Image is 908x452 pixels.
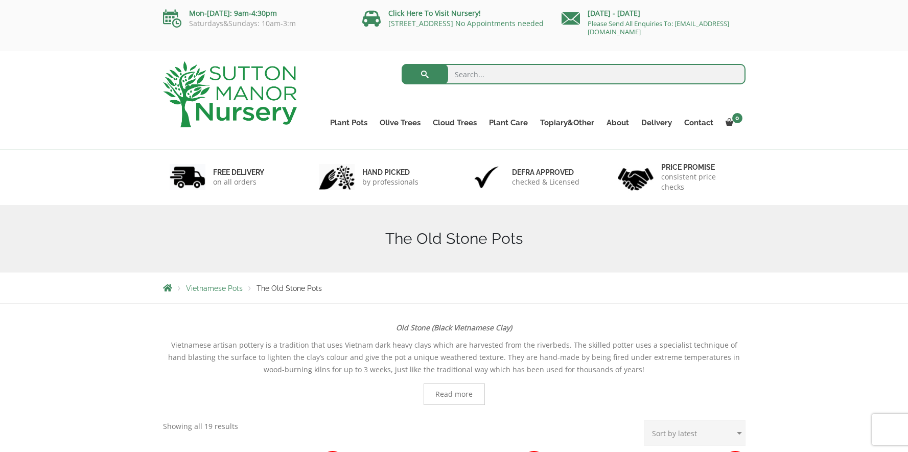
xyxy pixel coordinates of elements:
span: The Old Stone Pots [257,284,322,292]
p: [DATE] - [DATE] [562,7,746,19]
p: on all orders [213,177,264,187]
a: Olive Trees [374,116,427,130]
strong: Old Stone (Black Vietnamese Clay) [396,323,512,332]
span: 0 [732,113,742,123]
a: About [600,116,635,130]
p: Mon-[DATE]: 9am-4:30pm [163,7,347,19]
p: Saturdays&Sundays: 10am-3:m [163,19,347,28]
a: Please Send All Enquiries To: [EMAIL_ADDRESS][DOMAIN_NAME] [588,19,729,36]
a: Cloud Trees [427,116,483,130]
p: by professionals [362,177,418,187]
a: Delivery [635,116,678,130]
select: Shop order [644,420,746,446]
a: Click Here To Visit Nursery! [388,8,481,18]
h6: Defra approved [512,168,579,177]
input: Search... [402,64,746,84]
img: logo [163,61,297,127]
a: Contact [678,116,719,130]
a: Vietnamese Pots [186,284,243,292]
h6: Price promise [661,163,739,172]
a: Plant Care [483,116,534,130]
img: 2.jpg [319,164,355,190]
img: 3.jpg [469,164,504,190]
h6: hand picked [362,168,418,177]
h6: FREE DELIVERY [213,168,264,177]
a: 0 [719,116,746,130]
a: [STREET_ADDRESS] No Appointments needed [388,18,544,28]
p: Vietnamese artisan pottery is a tradition that uses Vietnam dark heavy clays which are harvested ... [163,339,746,376]
p: consistent price checks [661,172,739,192]
p: Showing all 19 results [163,420,238,433]
a: Topiary&Other [534,116,600,130]
span: Read more [435,391,473,398]
img: 1.jpg [170,164,205,190]
a: Plant Pots [324,116,374,130]
h1: The Old Stone Pots [163,230,746,248]
p: checked & Licensed [512,177,579,187]
nav: Breadcrumbs [163,284,746,292]
img: 4.jpg [618,162,654,193]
